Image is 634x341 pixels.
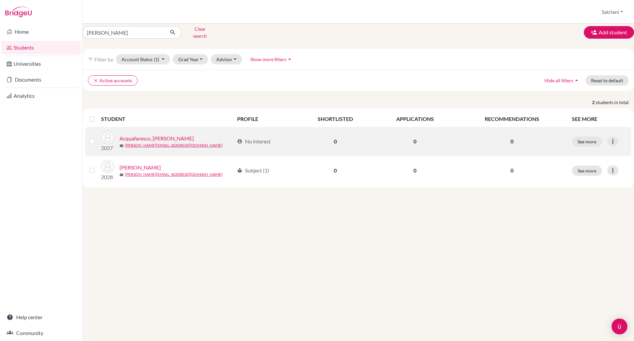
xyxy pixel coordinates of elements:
[101,131,114,144] img: Acquafaresco, Lionel
[572,166,602,176] button: See more
[1,89,81,102] a: Analytics
[612,319,627,334] div: Open Intercom Messenger
[599,6,626,18] button: Satriani
[297,111,374,127] th: SHORTLISTED
[182,24,218,41] button: Clear search
[592,99,596,106] strong: 2
[585,75,629,86] button: Reset to default
[120,134,194,142] a: Acquafaresco, [PERSON_NAME]
[88,57,93,62] i: filter_list
[101,144,114,152] p: 2027
[1,311,81,324] a: Help center
[568,111,631,127] th: SEE MORE
[1,326,81,340] a: Community
[120,173,123,177] span: mail
[237,167,269,174] div: Subject (1)
[250,57,286,62] span: Show more filters
[1,57,81,70] a: Universities
[374,111,456,127] th: APPLICATIONS
[1,41,81,54] a: Students
[116,54,170,64] button: Account Status(1)
[125,142,223,148] a: [PERSON_NAME][EMAIL_ADDRESS][DOMAIN_NAME]
[245,54,299,64] button: Show more filtersarrow_drop_up
[545,78,573,83] span: Hide all filters
[88,75,138,86] button: clearActive accounts
[460,137,564,145] p: 0
[120,164,161,171] a: [PERSON_NAME]
[584,26,634,39] button: Add student
[237,168,242,173] span: local_library
[374,156,456,185] td: 0
[125,171,223,177] a: [PERSON_NAME][EMAIL_ADDRESS][DOMAIN_NAME]
[596,99,634,106] span: students in total
[101,160,114,173] img: Busli, William Lionel
[233,111,297,127] th: PROFILE
[1,73,81,86] a: Documents
[101,111,233,127] th: STUDENT
[456,111,568,127] th: RECOMMENDATIONS
[374,127,456,156] td: 0
[539,75,585,86] button: Hide all filtersarrow_drop_up
[237,139,242,144] span: account_circle
[297,156,374,185] td: 0
[1,25,81,38] a: Home
[120,144,123,148] span: mail
[573,77,580,84] i: arrow_drop_up
[5,7,32,17] img: Bridge-U
[237,137,271,145] div: No interest
[83,26,164,39] input: Find student by name...
[154,57,159,62] span: (1)
[93,78,98,83] i: clear
[572,136,602,147] button: See more
[173,54,208,64] button: Grad Year
[101,173,114,181] p: 2028
[286,56,293,62] i: arrow_drop_up
[211,54,242,64] button: Advisor
[297,127,374,156] td: 0
[460,167,564,174] p: 0
[94,56,113,62] span: Filter by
